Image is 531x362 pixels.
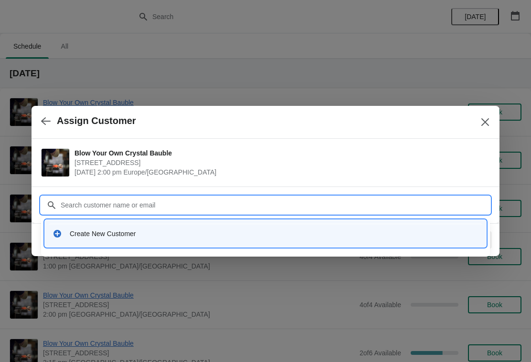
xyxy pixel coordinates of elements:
[74,158,485,167] span: [STREET_ADDRESS]
[70,229,478,238] div: Create New Customer
[57,115,136,126] h2: Assign Customer
[42,149,69,176] img: Blow Your Own Crystal Bauble | Cumbria Crystal, Canal Street, Ulverston LA12 7LB, UK | November 2...
[60,197,490,214] input: Search customer name or email
[74,167,485,177] span: [DATE] 2:00 pm Europe/[GEOGRAPHIC_DATA]
[477,114,494,131] button: Close
[74,148,485,158] span: Blow Your Own Crystal Bauble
